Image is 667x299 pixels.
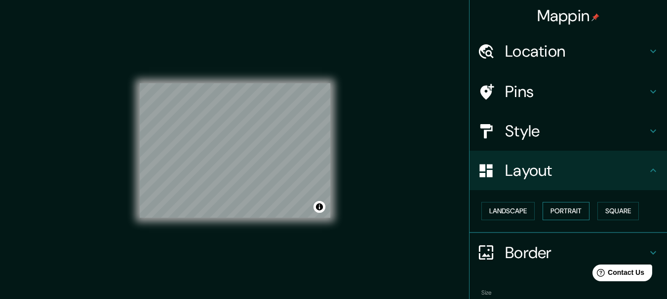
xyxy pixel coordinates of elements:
button: Landscape [481,202,535,220]
iframe: Help widget launcher [579,261,656,288]
h4: Pins [505,82,647,101]
h4: Mappin [537,6,600,26]
h4: Layout [505,161,647,180]
div: Style [470,111,667,151]
div: Pins [470,72,667,111]
img: pin-icon.png [591,13,599,21]
label: Size [481,288,492,297]
div: Layout [470,151,667,190]
button: Toggle attribution [314,201,325,213]
h4: Style [505,121,647,141]
div: Location [470,32,667,71]
canvas: Map [140,83,330,218]
h4: Border [505,243,647,263]
h4: Location [505,41,647,61]
button: Square [597,202,639,220]
div: Border [470,233,667,272]
button: Portrait [543,202,589,220]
